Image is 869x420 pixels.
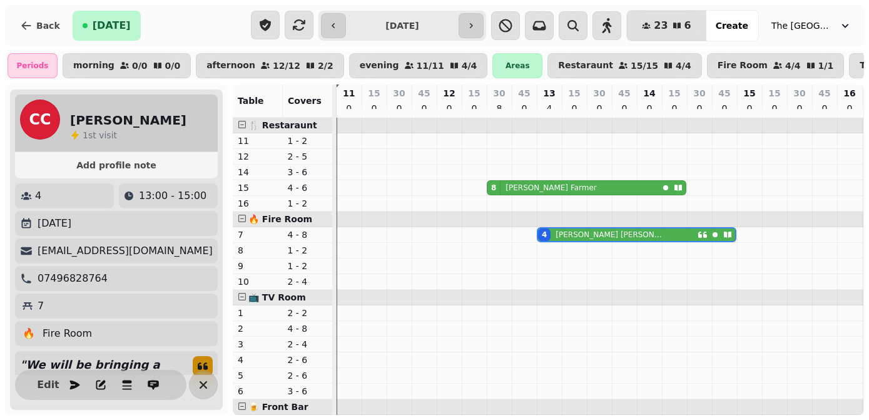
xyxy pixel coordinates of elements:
p: 12 [443,87,455,100]
p: [PERSON_NAME] [PERSON_NAME] [556,230,663,240]
p: 12 [238,150,278,163]
p: 0 [795,102,805,115]
p: 2 - 4 [288,338,328,351]
p: Fire Room [718,61,768,71]
p: 1 / 1 [818,61,834,70]
p: morning [73,61,114,71]
p: 07496828764 [38,271,108,286]
p: 2 - 2 [288,307,328,319]
p: [PERSON_NAME] Farmer [506,183,596,193]
p: 16 [238,197,278,210]
div: Areas [492,53,542,78]
p: 2 - 5 [288,150,328,163]
p: 0 / 0 [165,61,181,70]
p: 45 [818,87,830,100]
span: Table [238,96,264,106]
p: 4 / 4 [785,61,801,70]
span: Edit [41,380,56,390]
span: 🍺 Front Bar [248,402,308,412]
p: 8 [494,102,504,115]
p: 1 - 2 [288,197,328,210]
p: 4 - 6 [288,182,328,194]
p: 30 [793,87,805,100]
p: visit [83,129,117,141]
span: st [88,130,99,140]
p: Fire Room [43,326,92,341]
p: 4 / 4 [676,61,691,70]
p: 8 [238,244,278,257]
span: The [GEOGRAPHIC_DATA] [771,19,834,32]
span: Covers [288,96,322,106]
p: 4 - 8 [288,228,328,241]
p: 11 [343,87,355,100]
span: 6 [684,21,691,31]
button: Edit [36,372,61,397]
p: afternoon [206,61,255,71]
p: 6 [238,385,278,397]
p: 11 [238,135,278,147]
div: Periods [8,53,58,78]
span: CC [29,112,51,127]
p: 45 [718,87,730,100]
p: 0 [770,102,780,115]
p: 0 [845,102,855,115]
p: 0 [444,102,454,115]
p: 1 - 2 [288,135,328,147]
button: evening11/114/4 [349,53,488,78]
span: Add profile note [30,161,203,170]
p: 0 [369,102,379,115]
p: 🔥 [23,326,35,341]
p: 0 [669,102,679,115]
p: 30 [393,87,405,100]
p: 15 [768,87,780,100]
button: Fire Room4/41/1 [707,53,845,78]
p: 15 / 15 [631,61,658,70]
p: 13 [543,87,555,100]
span: Back [36,21,60,30]
span: [DATE] [93,21,131,31]
p: 2 - 4 [288,275,328,288]
p: 30 [693,87,705,100]
p: 14 [643,87,655,100]
p: 0 [344,102,354,115]
div: 4 [542,230,547,240]
button: Restaraunt15/154/4 [547,53,701,78]
span: Create [716,21,748,30]
p: 45 [418,87,430,100]
p: 0 [619,102,629,115]
p: 5 [238,369,278,382]
p: 14 [238,166,278,178]
p: 0 [469,102,479,115]
p: 0 [719,102,729,115]
p: 2 - 6 [288,354,328,366]
p: 11 / 11 [417,61,444,70]
p: 15 [468,87,480,100]
p: 3 [238,338,278,351]
p: 0 [419,102,429,115]
p: 0 [569,102,579,115]
button: 236 [627,11,706,41]
p: 16 [843,87,855,100]
div: 8 [491,183,496,193]
span: 🍴 Restaraunt [248,120,317,130]
button: [DATE] [73,11,141,41]
p: 4 / 4 [462,61,477,70]
h2: [PERSON_NAME] [70,111,186,129]
button: Add profile note [20,157,213,173]
p: 3 - 6 [288,166,328,178]
p: [DATE] [38,216,71,231]
span: 23 [654,21,668,31]
p: 15 [568,87,580,100]
p: Restaraunt [558,61,613,71]
span: 🔥 Fire Room [248,214,312,224]
p: 1 - 2 [288,260,328,272]
button: afternoon12/122/2 [196,53,344,78]
p: 0 [594,102,604,115]
p: 30 [493,87,505,100]
p: 0 [519,102,529,115]
p: 0 [744,102,755,115]
p: 45 [618,87,630,100]
p: 10 [238,275,278,288]
p: 15 [668,87,680,100]
p: 2 / 2 [318,61,333,70]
